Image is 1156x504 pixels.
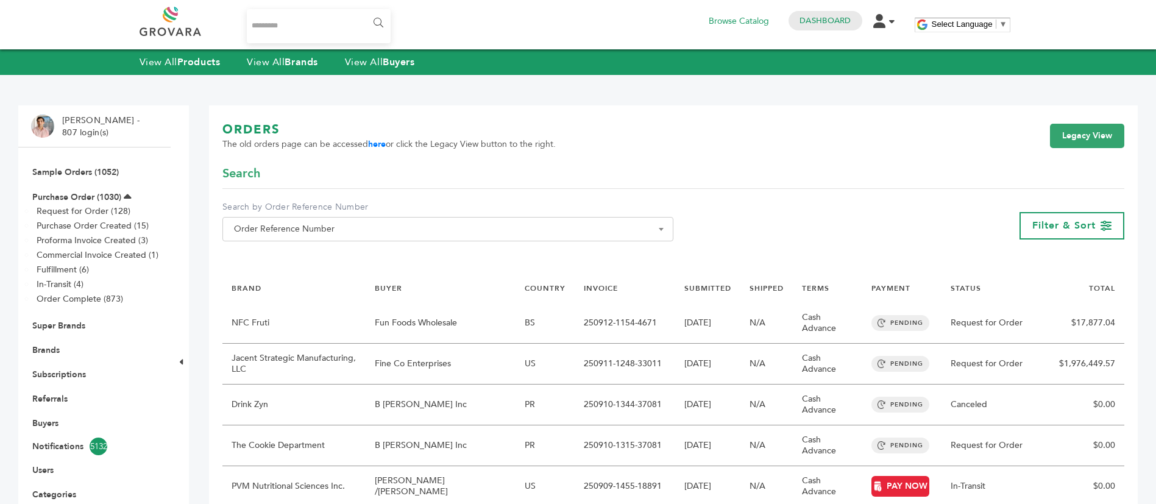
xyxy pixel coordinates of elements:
[802,283,829,293] a: TERMS
[247,55,318,69] a: View AllBrands
[1089,283,1115,293] a: TOTAL
[675,303,740,344] td: [DATE]
[740,425,793,466] td: N/A
[32,417,59,429] a: Buyers
[222,138,556,151] span: The old orders page can be accessed or click the Legacy View button to the right.
[516,385,575,425] td: PR
[1050,124,1124,148] a: Legacy View
[90,438,107,455] span: 5132
[222,217,673,241] span: Order Reference Number
[871,315,929,331] span: PENDING
[871,283,910,293] a: PAYMENT
[366,425,515,466] td: B [PERSON_NAME] Inc
[871,397,929,413] span: PENDING
[383,55,414,69] strong: Buyers
[871,476,929,497] a: PAY NOW
[222,303,366,344] td: NFC Fruti
[740,303,793,344] td: N/A
[375,283,402,293] a: BUYER
[1050,303,1124,344] td: $17,877.04
[37,293,123,305] a: Order Complete (873)
[516,425,575,466] td: PR
[285,55,317,69] strong: Brands
[793,385,862,425] td: Cash Advance
[941,303,1050,344] td: Request for Order
[800,15,851,26] a: Dashboard
[793,303,862,344] td: Cash Advance
[32,393,68,405] a: Referrals
[951,283,981,293] a: STATUS
[584,283,618,293] a: INVOICE
[516,344,575,385] td: US
[32,369,86,380] a: Subscriptions
[1032,219,1096,232] span: Filter & Sort
[740,344,793,385] td: N/A
[32,438,157,455] a: Notifications5132
[941,425,1050,466] td: Request for Order
[37,205,130,217] a: Request for Order (128)
[366,303,515,344] td: Fun Foods Wholesale
[750,283,784,293] a: SHIPPED
[37,220,149,232] a: Purchase Order Created (15)
[32,166,119,178] a: Sample Orders (1052)
[999,20,1007,29] span: ▼
[932,20,1007,29] a: Select Language​
[575,425,675,466] td: 250910-1315-37081
[222,121,556,138] h1: ORDERS
[675,425,740,466] td: [DATE]
[232,283,261,293] a: BRAND
[222,385,366,425] td: Drink Zyn
[177,55,220,69] strong: Products
[32,464,54,476] a: Users
[675,385,740,425] td: [DATE]
[575,385,675,425] td: 250910-1344-37081
[32,344,60,356] a: Brands
[941,344,1050,385] td: Request for Order
[1050,385,1124,425] td: $0.00
[1050,344,1124,385] td: $1,976,449.57
[140,55,221,69] a: View AllProducts
[229,221,667,238] span: Order Reference Number
[516,303,575,344] td: BS
[575,303,675,344] td: 250912-1154-4671
[32,320,85,332] a: Super Brands
[32,489,76,500] a: Categories
[871,356,929,372] span: PENDING
[368,138,386,150] a: here
[684,283,731,293] a: SUBMITTED
[366,385,515,425] td: B [PERSON_NAME] Inc
[941,385,1050,425] td: Canceled
[932,20,993,29] span: Select Language
[575,344,675,385] td: 250911-1248-33011
[1050,425,1124,466] td: $0.00
[222,201,673,213] label: Search by Order Reference Number
[37,249,158,261] a: Commercial Invoice Created (1)
[247,9,391,43] input: Search...
[740,385,793,425] td: N/A
[37,279,83,290] a: In-Transit (4)
[793,344,862,385] td: Cash Advance
[222,165,260,182] span: Search
[37,235,148,246] a: Proforma Invoice Created (3)
[222,344,366,385] td: Jacent Strategic Manufacturing, LLC
[793,425,862,466] td: Cash Advance
[525,283,566,293] a: COUNTRY
[345,55,415,69] a: View AllBuyers
[709,15,769,28] a: Browse Catalog
[222,425,366,466] td: The Cookie Department
[871,438,929,453] span: PENDING
[37,264,89,275] a: Fulfillment (6)
[32,191,121,203] a: Purchase Order (1030)
[62,115,143,138] li: [PERSON_NAME] - 807 login(s)
[675,344,740,385] td: [DATE]
[366,344,515,385] td: Fine Co Enterprises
